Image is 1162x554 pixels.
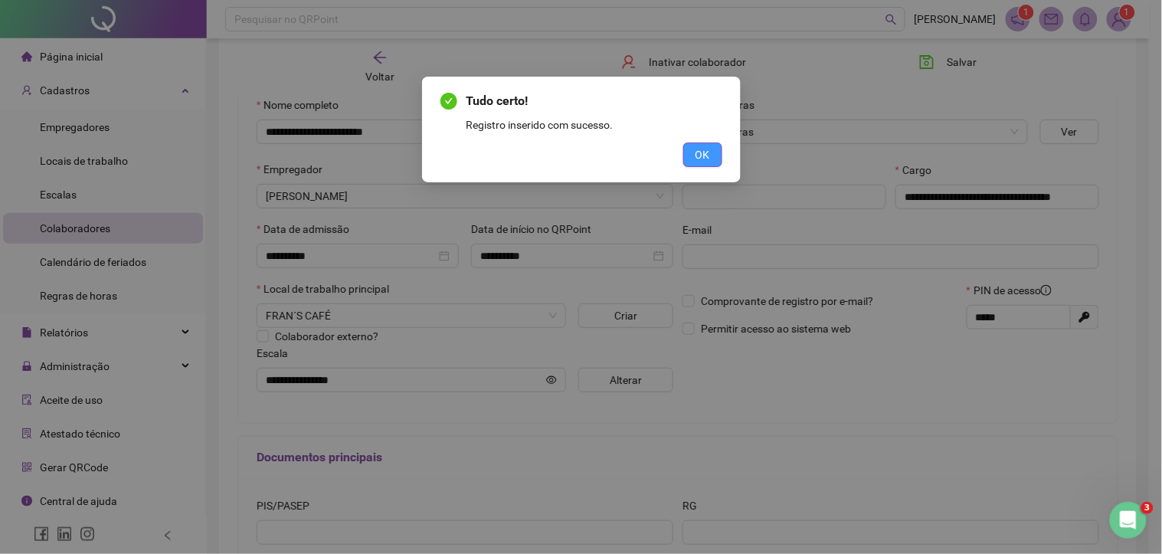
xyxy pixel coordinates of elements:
span: Registro inserido com sucesso. [466,119,614,131]
span: OK [696,146,710,163]
button: OK [683,143,722,167]
span: 3 [1141,502,1154,514]
iframe: Intercom live chat [1110,502,1147,539]
span: check-circle [440,93,457,110]
span: Tudo certo! [466,93,529,108]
